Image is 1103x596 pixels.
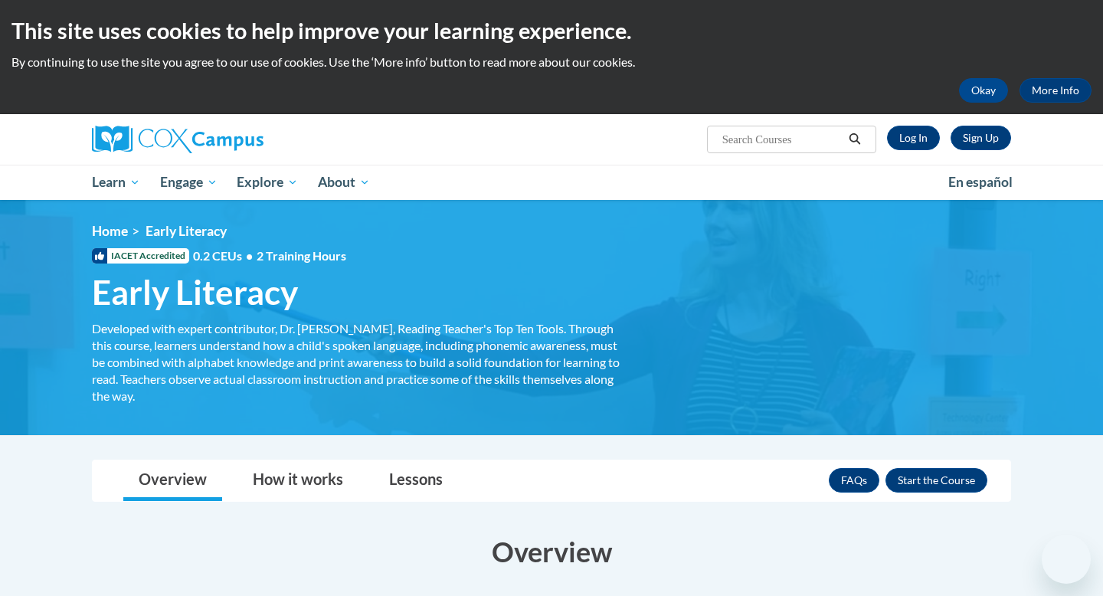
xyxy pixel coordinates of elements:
[257,248,346,263] span: 2 Training Hours
[92,126,263,153] img: Cox Campus
[843,130,866,149] button: Search
[92,126,383,153] a: Cox Campus
[92,532,1011,571] h3: Overview
[237,460,358,501] a: How it works
[227,165,308,200] a: Explore
[160,173,218,192] span: Engage
[92,248,189,264] span: IACET Accredited
[193,247,346,264] span: 0.2 CEUs
[92,173,140,192] span: Learn
[92,320,620,404] div: Developed with expert contributor, Dr. [PERSON_NAME], Reading Teacher's Top Ten Tools. Through th...
[150,165,227,200] a: Engage
[829,468,879,493] a: FAQs
[123,460,222,501] a: Overview
[374,460,458,501] a: Lessons
[11,54,1092,70] p: By continuing to use the site you agree to our use of cookies. Use the ‘More info’ button to read...
[246,248,253,263] span: •
[887,126,940,150] a: Log In
[318,173,370,192] span: About
[1042,535,1091,584] iframe: Button to launch messaging window
[938,166,1023,198] a: En español
[92,272,298,313] span: Early Literacy
[237,173,298,192] span: Explore
[11,15,1092,46] h2: This site uses cookies to help improve your learning experience.
[959,78,1008,103] button: Okay
[82,165,150,200] a: Learn
[721,130,843,149] input: Search Courses
[146,223,227,239] span: Early Literacy
[308,165,380,200] a: About
[69,165,1034,200] div: Main menu
[92,223,128,239] a: Home
[885,468,987,493] button: Enroll
[948,174,1013,190] span: En español
[1020,78,1092,103] a: More Info
[951,126,1011,150] a: Register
